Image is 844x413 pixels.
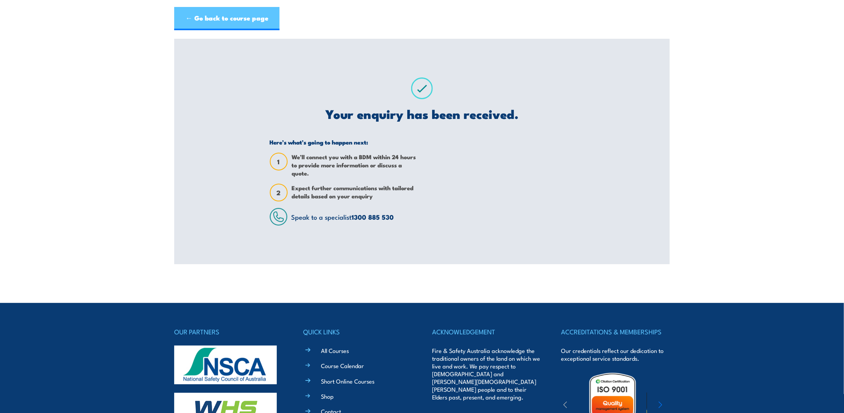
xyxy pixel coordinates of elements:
[174,7,280,30] a: ← Go back to course page
[321,346,349,354] a: All Courses
[292,153,417,177] span: We’ll connect you with a BDM within 24 hours to provide more information or discuss a quote.
[432,347,541,401] p: Fire & Safety Australia acknowledge the traditional owners of the land on which we live and work....
[321,377,374,385] a: Short Online Courses
[271,189,287,197] span: 2
[270,138,417,146] h5: Here’s what’s going to happen next:
[292,184,417,201] span: Expect further communications with tailored details based on your enquiry
[432,326,541,337] h4: ACKNOWLEDGEMENT
[352,212,394,222] a: 1300 885 530
[561,347,670,362] p: Our credentials reflect our dedication to exceptional service standards.
[303,326,412,337] h4: QUICK LINKS
[174,346,277,384] img: nsca-logo-footer
[321,361,364,370] a: Course Calendar
[321,392,334,400] a: Shop
[270,108,575,119] h2: Your enquiry has been received.
[271,158,287,166] span: 1
[292,212,394,222] span: Speak to a specialist
[174,326,283,337] h4: OUR PARTNERS
[561,326,670,337] h4: ACCREDITATIONS & MEMBERSHIPS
